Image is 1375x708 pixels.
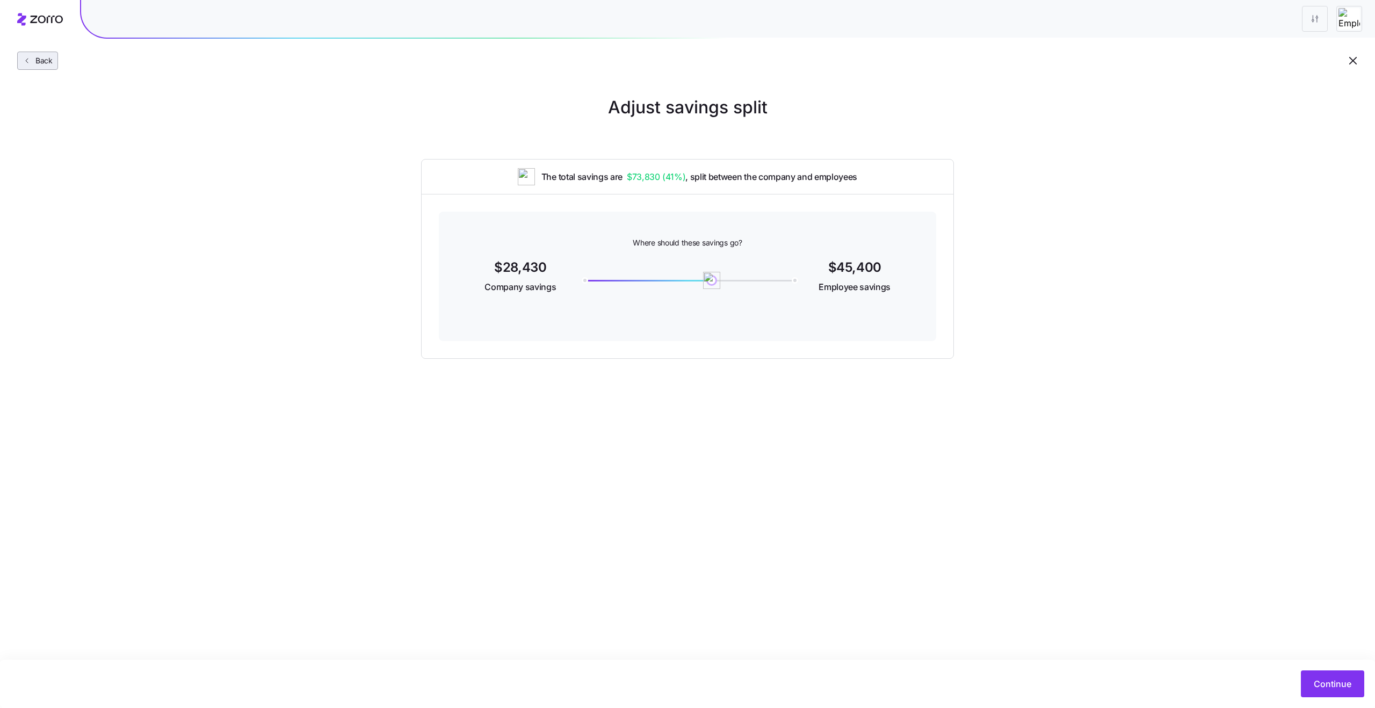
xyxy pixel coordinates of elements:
[31,55,53,66] span: Back
[518,168,535,185] img: ai-icon.png
[484,280,556,294] span: Company savings
[1338,8,1360,30] img: Employer logo
[627,170,685,184] span: $73,830
[819,280,891,294] span: Employee savings
[1314,677,1351,690] span: Continue
[703,272,720,289] img: ai-icon.png
[820,261,889,274] span: $45,400
[486,261,555,274] span: $28,430
[541,170,857,184] span: The total savings are , split between the company and employees
[662,170,685,184] span: ( 41% )
[17,52,58,70] button: Back
[421,95,954,120] h1: Adjust savings split
[633,237,742,248] span: Where should these savings go?
[1301,670,1364,697] button: Continue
